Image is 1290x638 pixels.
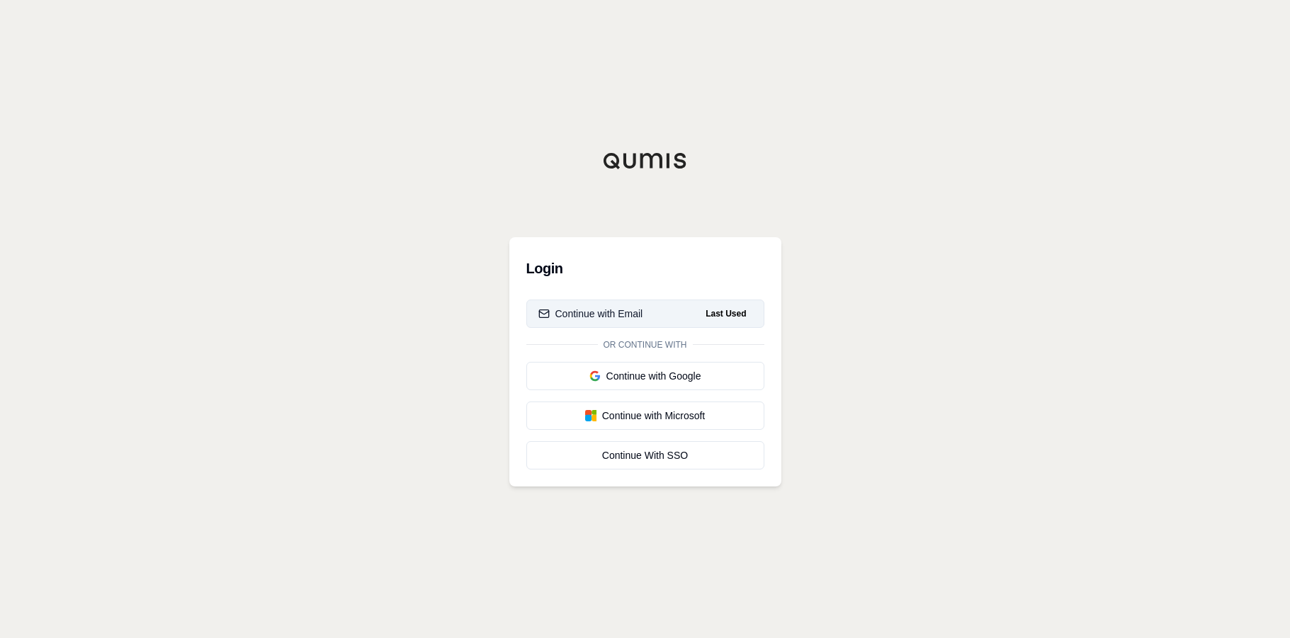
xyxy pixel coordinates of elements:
h3: Login [526,254,764,283]
div: Continue with Email [538,307,643,321]
div: Continue With SSO [538,448,752,462]
button: Continue with Microsoft [526,401,764,430]
div: Continue with Microsoft [538,409,752,423]
button: Continue with Google [526,362,764,390]
div: Continue with Google [538,369,752,383]
span: Or continue with [598,339,693,351]
button: Continue with EmailLast Used [526,300,764,328]
a: Continue With SSO [526,441,764,469]
span: Last Used [700,305,752,322]
img: Qumis [603,152,688,169]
